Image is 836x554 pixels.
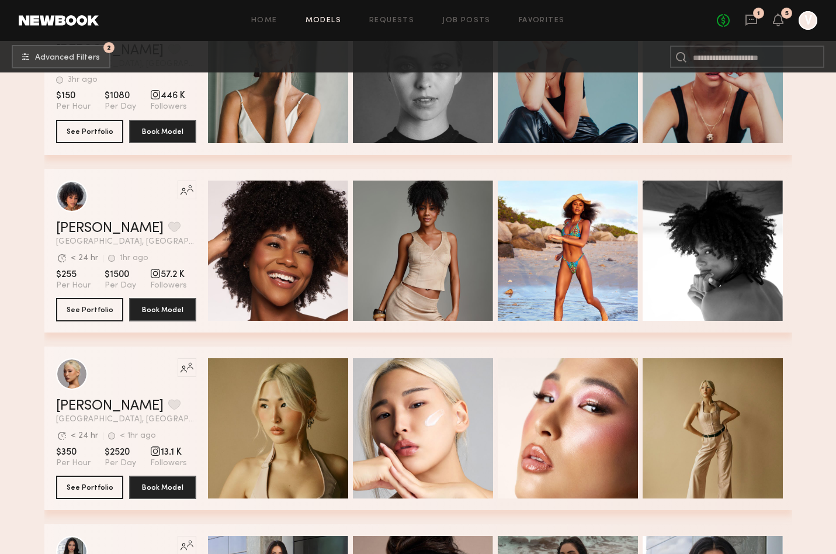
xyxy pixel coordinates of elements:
button: Book Model [129,298,196,321]
a: 1 [745,13,758,28]
span: 446 K [150,90,187,102]
a: Job Posts [442,17,491,25]
button: See Portfolio [56,476,123,499]
button: See Portfolio [56,120,123,143]
button: Book Model [129,476,196,499]
span: [GEOGRAPHIC_DATA], [GEOGRAPHIC_DATA] [56,415,196,424]
span: Per Day [105,102,136,112]
a: Models [306,17,341,25]
span: Per Hour [56,458,91,469]
div: < 1hr ago [120,432,156,440]
span: Followers [150,281,187,291]
div: 1hr ago [120,254,148,262]
div: 5 [785,11,789,17]
span: [GEOGRAPHIC_DATA], [GEOGRAPHIC_DATA] [56,238,196,246]
span: Advanced Filters [35,54,100,62]
div: < 24 hr [71,432,98,440]
span: Per Hour [56,102,91,112]
a: V [799,11,817,30]
span: 2 [107,45,111,50]
div: < 24 hr [71,254,98,262]
span: Followers [150,458,187,469]
a: [PERSON_NAME] [56,221,164,236]
a: Requests [369,17,414,25]
div: 3hr ago [68,76,98,84]
span: 13.1 K [150,446,187,458]
span: Followers [150,102,187,112]
button: See Portfolio [56,298,123,321]
a: Favorites [519,17,565,25]
a: Home [251,17,277,25]
button: 2Advanced Filters [12,45,110,68]
span: $350 [56,446,91,458]
span: Per Hour [56,281,91,291]
span: $2520 [105,446,136,458]
a: [PERSON_NAME] [56,399,164,413]
button: Book Model [129,120,196,143]
span: Per Day [105,458,136,469]
span: 57.2 K [150,269,187,281]
span: $1500 [105,269,136,281]
span: $150 [56,90,91,102]
span: $1080 [105,90,136,102]
span: Per Day [105,281,136,291]
span: $255 [56,269,91,281]
div: 1 [757,11,760,17]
